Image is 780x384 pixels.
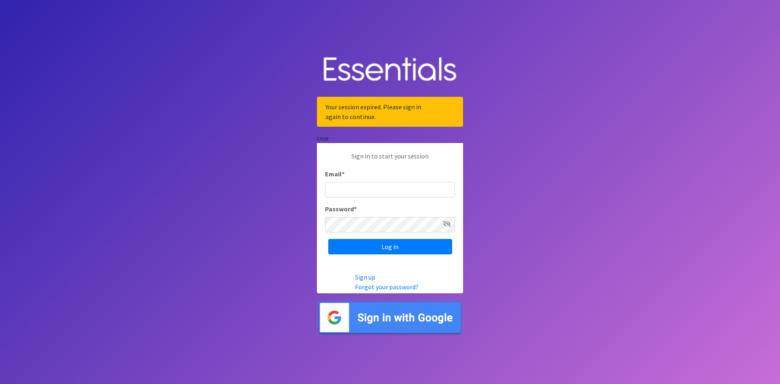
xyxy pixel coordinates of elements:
[342,170,344,178] abbr: required
[354,205,357,213] abbr: required
[325,151,455,169] p: Sign in to start your session
[317,97,463,127] div: Your session expired. Please sign in again to continue.
[355,273,375,281] a: Sign up
[317,300,463,335] img: Sign in with Google
[317,133,463,143] div: true
[355,283,418,291] a: Forgot your password?
[325,204,357,214] label: Password
[325,169,344,179] label: Email
[328,239,452,254] input: Log in
[317,49,463,91] img: Human Essentials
